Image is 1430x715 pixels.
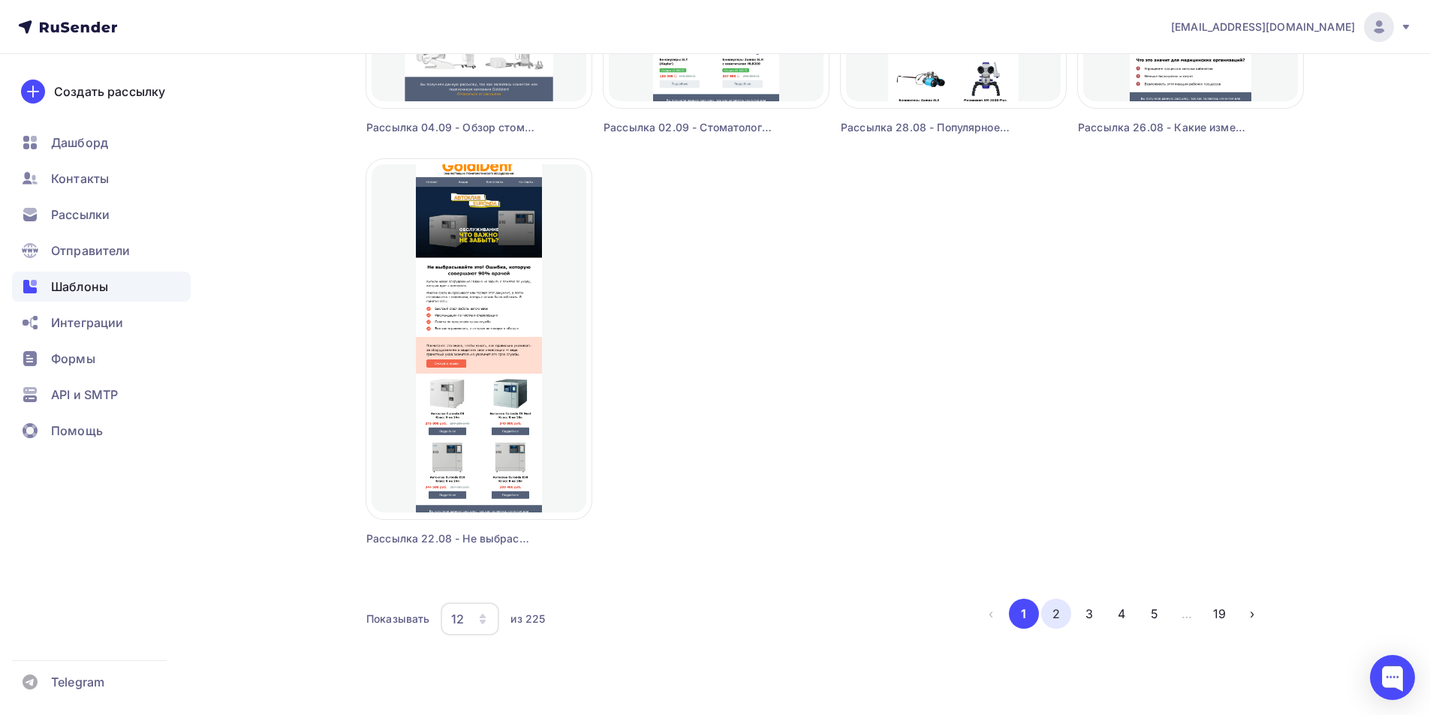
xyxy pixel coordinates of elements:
div: Показывать [366,611,429,626]
div: Рассылка 28.08 - Популярное стоматологическое оборудование [841,120,1010,135]
button: 12 [440,602,500,636]
span: Шаблоны [51,278,108,296]
button: Go to page 1 [1009,599,1039,629]
div: Рассылка 22.08 - Не выбрасывай это! Ошибка, которую совершают 90% врачей [366,531,535,546]
div: Рассылка 04.09 - Обзор стоматологической установки Anthos New A5 Cart [366,120,535,135]
a: Формы [12,344,191,374]
span: Формы [51,350,95,368]
a: Дашборд [12,128,191,158]
span: Помощь [51,422,103,440]
button: Go to page 19 [1205,599,1235,629]
ul: Pagination [976,599,1267,629]
span: [EMAIL_ADDRESS][DOMAIN_NAME] [1171,20,1355,35]
a: Отправители [12,236,191,266]
button: Go to page 5 [1139,599,1170,629]
button: Go to page 3 [1074,599,1104,629]
div: Создать рассылку [54,83,165,101]
div: 12 [451,610,464,628]
span: Интеграции [51,314,123,332]
span: Telegram [51,673,104,691]
button: Go to next page [1237,599,1267,629]
button: Go to page 2 [1041,599,1071,629]
div: Рассылка 26.08 - Какие изменения ждут сферу КТ и рентгена с [DATE]: [GEOGRAPHIC_DATA] 2.6.4115-25 [1078,120,1247,135]
a: Шаблоны [12,272,191,302]
a: [EMAIL_ADDRESS][DOMAIN_NAME] [1171,12,1412,42]
a: Контакты [12,164,191,194]
span: API и SMTP [51,386,118,404]
span: Дашборд [51,134,108,152]
button: Go to page 4 [1106,599,1136,629]
div: Рассылка 02.09 - Стоматологические бинокуляры: важный инструмент для современного стоматолога [604,120,772,135]
a: Рассылки [12,200,191,230]
span: Рассылки [51,206,110,224]
span: Контакты [51,170,109,188]
div: из 225 [510,611,545,626]
span: Отправители [51,242,131,260]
